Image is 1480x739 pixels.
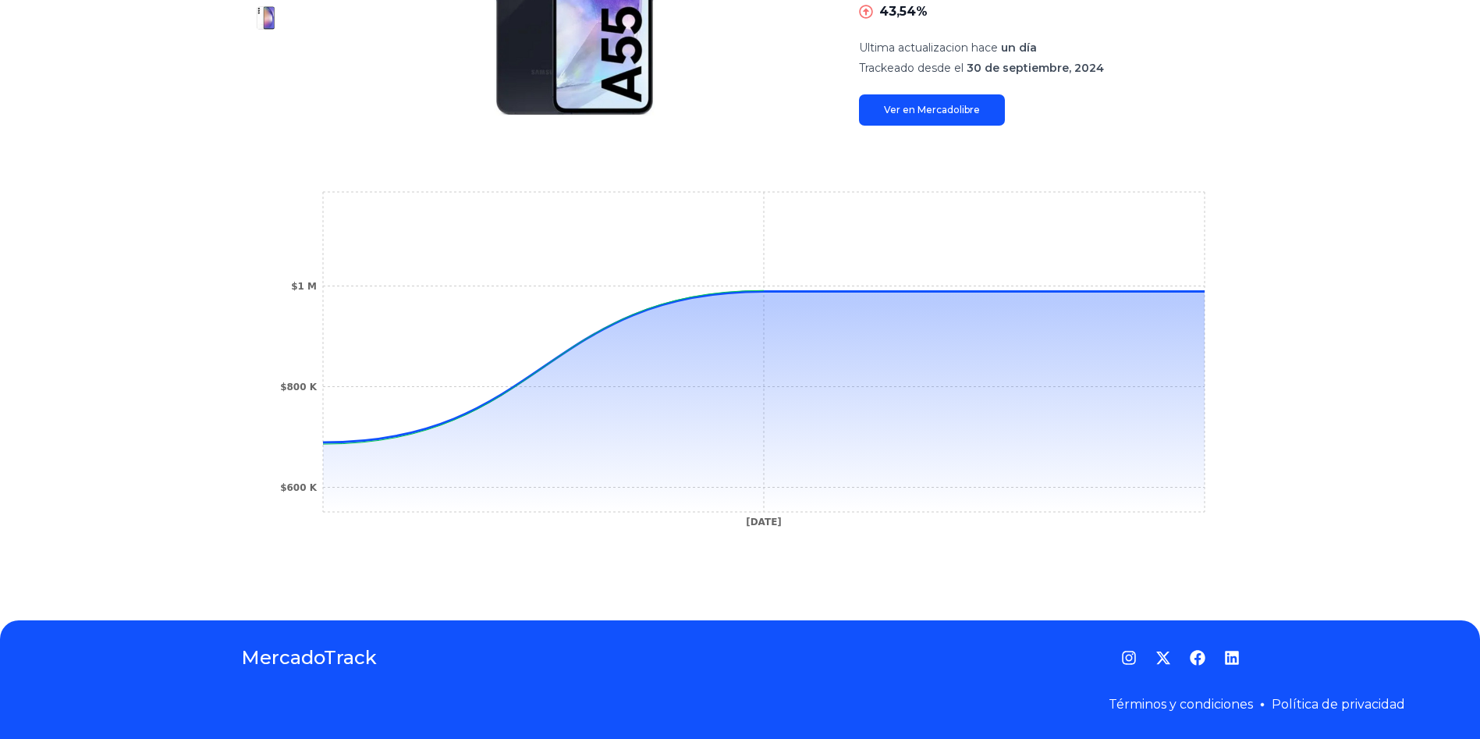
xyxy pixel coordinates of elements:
[241,645,377,670] a: MercadoTrack
[1224,650,1240,666] a: LinkedIn
[1190,650,1205,666] a: Facebook
[746,517,782,528] tspan: [DATE]
[1272,697,1405,712] a: Política de privacidad
[859,41,998,55] span: Ultima actualizacion hace
[859,61,964,75] span: Trackeado desde el
[291,281,317,292] tspan: $1 M
[967,61,1104,75] span: 30 de septiembre, 2024
[254,5,279,30] img: Samsung Galaxy A55 256gb 8gb Ram Negro Liberado
[1001,41,1037,55] span: un día
[1155,650,1171,666] a: Twitter
[1109,697,1253,712] a: Términos y condiciones
[1121,650,1137,666] a: Instagram
[280,382,318,393] tspan: $800 K
[879,2,928,21] p: 43,54%
[280,482,318,493] tspan: $600 K
[859,94,1005,126] a: Ver en Mercadolibre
